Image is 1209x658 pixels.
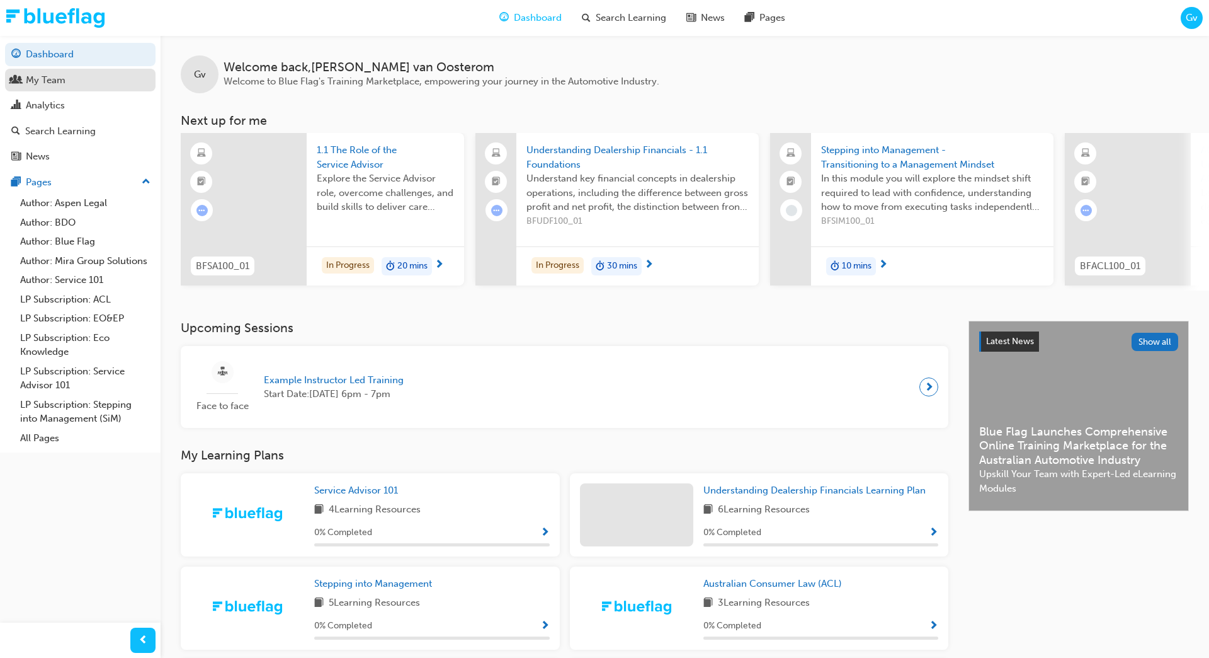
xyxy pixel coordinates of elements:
span: Gv [1186,11,1198,25]
span: duration-icon [596,258,604,275]
button: Show all [1132,333,1179,351]
span: Show Progress [929,528,938,539]
a: Australian Consumer Law (ACL) [703,577,847,591]
button: Show Progress [929,525,938,541]
a: Author: BDO [15,213,156,233]
a: LP Subscription: Service Advisor 101 [15,362,156,395]
span: booktick-icon [1081,174,1090,190]
span: News [701,11,725,25]
span: people-icon [11,75,21,86]
span: learningRecordVerb_NONE-icon [786,205,797,216]
span: Australian Consumer Law (ACL) [703,578,842,589]
span: Understanding Dealership Financials - 1.1 Foundations [526,143,749,171]
span: up-icon [142,174,150,190]
span: BFACL100_01 [1080,259,1140,274]
button: Gv [1181,7,1203,29]
span: 4 Learning Resources [329,502,421,518]
img: Trak [213,601,282,615]
a: Author: Blue Flag [15,232,156,251]
span: Stepping into Management - Transitioning to a Management Mindset [821,143,1043,171]
span: 5 Learning Resources [329,596,420,611]
span: booktick-icon [786,174,795,190]
a: Service Advisor 101 [314,483,403,498]
a: My Team [5,69,156,92]
span: Latest News [986,336,1034,347]
img: Trak [6,8,105,28]
h3: Next up for me [161,113,1209,128]
a: BFSA100_011.1 The Role of the Service AdvisorExplore the Service Advisor role, overcome challenge... [181,133,464,286]
span: Example Instructor Led Training [264,373,404,388]
a: LP Subscription: Eco Knowledge [15,328,156,362]
a: LP Subscription: EO&EP [15,309,156,328]
span: news-icon [11,151,21,163]
span: book-icon [703,502,713,518]
img: Trak [602,601,671,615]
span: booktick-icon [492,174,501,190]
a: Analytics [5,94,156,117]
span: learningResourceType_ELEARNING-icon [1081,146,1090,162]
span: Pages [759,11,785,25]
span: guage-icon [499,10,509,26]
a: Latest NewsShow allBlue Flag Launches Comprehensive Online Training Marketplace for the Australia... [968,321,1189,511]
span: pages-icon [11,177,21,188]
a: All Pages [15,429,156,448]
span: news-icon [686,10,696,26]
span: laptop-icon [786,146,795,162]
a: pages-iconPages [735,5,795,31]
span: duration-icon [831,258,839,275]
span: booktick-icon [197,174,206,190]
h3: Upcoming Sessions [181,321,948,335]
span: Show Progress [929,621,938,632]
span: chart-icon [11,100,21,112]
span: 0 % Completed [314,526,372,540]
div: Analytics [26,98,65,113]
span: 20 mins [397,259,428,274]
a: Understanding Dealership Financials Learning Plan [703,483,931,498]
span: Welcome to Blue Flag's Training Marketplace, empowering your journey in the Automotive Industry. [224,76,659,87]
span: learningResourceType_ELEARNING-icon [197,146,206,162]
span: In this module you will explore the mindset shift required to lead with confidence, understanding... [821,171,1043,214]
span: 10 mins [842,259,871,274]
a: Author: Mira Group Solutions [15,251,156,271]
button: Show Progress [540,525,550,541]
span: 30 mins [607,259,637,274]
span: Understanding Dealership Financials Learning Plan [703,485,926,496]
span: pages-icon [745,10,754,26]
button: Pages [5,171,156,194]
span: guage-icon [11,49,21,61]
button: DashboardMy TeamAnalyticsSearch LearningNews [5,40,156,171]
span: Start Date: [DATE] 6pm - 7pm [264,387,404,401]
span: BFSA100_01 [196,259,249,274]
span: next-icon [644,260,654,271]
a: news-iconNews [676,5,735,31]
span: 1.1 The Role of the Service Advisor [317,143,454,171]
span: learningRecordVerb_ATTEMPT-icon [1081,205,1092,216]
span: next-icon [434,260,444,271]
span: Upskill Your Team with Expert-Led eLearning Modules [979,467,1178,495]
span: laptop-icon [492,146,501,162]
span: search-icon [582,10,591,26]
a: Stepping into Management - Transitioning to a Management MindsetIn this module you will explore t... [770,133,1053,286]
a: Stepping into Management [314,577,437,591]
span: 0 % Completed [314,619,372,633]
h3: My Learning Plans [181,448,948,463]
span: learningRecordVerb_ATTEMPT-icon [196,205,208,216]
span: Face to face [191,399,254,413]
span: Gv [194,67,206,82]
span: next-icon [924,378,934,396]
span: Welcome back , [PERSON_NAME] van Oosterom [224,61,659,75]
span: next-icon [878,260,888,271]
span: Dashboard [514,11,562,25]
div: Search Learning [25,124,96,139]
a: Latest NewsShow all [979,332,1178,352]
a: Understanding Dealership Financials - 1.1 FoundationsUnderstand key financial concepts in dealers... [475,133,759,286]
a: Author: Service 101 [15,270,156,290]
span: learningRecordVerb_ATTEMPT-icon [491,205,502,216]
span: prev-icon [139,633,148,649]
a: search-iconSearch Learning [572,5,676,31]
span: Blue Flag Launches Comprehensive Online Training Marketplace for the Australian Automotive Industry [979,425,1178,468]
span: Stepping into Management [314,578,432,589]
a: News [5,145,156,168]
